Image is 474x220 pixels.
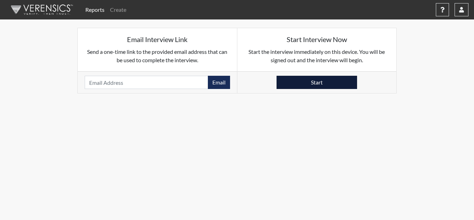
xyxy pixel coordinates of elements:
[277,76,357,89] button: Start
[85,35,230,43] h5: Email Interview Link
[208,76,230,89] button: Email
[85,76,208,89] input: Email Address
[244,35,390,43] h5: Start Interview Now
[107,3,129,17] a: Create
[83,3,107,17] a: Reports
[244,48,390,64] p: Start the interview immediately on this device. You will be signed out and the interview will begin.
[85,48,230,64] p: Send a one-time link to the provided email address that can be used to complete the interview.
